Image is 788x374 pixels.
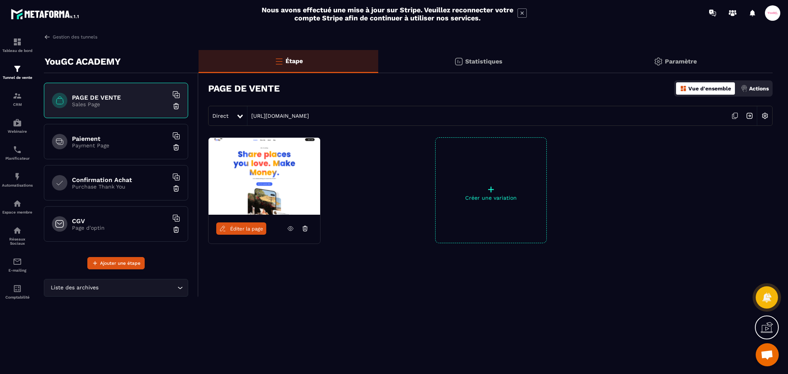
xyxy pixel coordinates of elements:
a: formationformationTunnel de vente [2,58,33,85]
p: Créer une variation [436,195,546,201]
span: Liste des archives [49,284,100,292]
img: actions.d6e523a2.png [741,85,748,92]
p: Paramètre [665,58,697,65]
p: Payment Page [72,142,168,149]
span: Ajouter une étape [100,259,140,267]
p: CRM [2,102,33,107]
h2: Nous avons effectué une mise à jour sur Stripe. Veuillez reconnecter votre compte Stripe afin de ... [261,6,514,22]
p: Réseaux Sociaux [2,237,33,245]
a: formationformationTableau de bord [2,32,33,58]
a: social-networksocial-networkRéseaux Sociaux [2,220,33,251]
a: emailemailE-mailing [2,251,33,278]
p: Comptabilité [2,295,33,299]
img: automations [13,172,22,181]
img: trash [172,226,180,234]
h6: CGV [72,217,168,225]
img: bars-o.4a397970.svg [274,57,284,66]
a: Ouvrir le chat [756,343,779,366]
a: formationformationCRM [2,85,33,112]
h6: Confirmation Achat [72,176,168,184]
span: Éditer la page [230,226,263,232]
p: Purchase Thank You [72,184,168,190]
a: automationsautomationsAutomatisations [2,166,33,193]
p: Sales Page [72,101,168,107]
img: formation [13,64,22,73]
p: Webinaire [2,129,33,134]
a: automationsautomationsEspace membre [2,193,33,220]
input: Search for option [100,284,175,292]
p: Tunnel de vente [2,75,33,80]
img: setting-gr.5f69749f.svg [654,57,663,66]
h6: Paiement [72,135,168,142]
img: automations [13,199,22,208]
p: Tableau de bord [2,48,33,53]
img: scheduler [13,145,22,154]
img: image [209,138,320,215]
p: Étape [285,57,303,65]
p: Automatisations [2,183,33,187]
img: trash [172,185,180,192]
p: Page d'optin [72,225,168,231]
img: dashboard-orange.40269519.svg [680,85,687,92]
img: automations [13,118,22,127]
div: Search for option [44,279,188,297]
p: Statistiques [465,58,503,65]
img: trash [172,144,180,151]
p: Vue d'ensemble [688,85,731,92]
button: Ajouter une étape [87,257,145,269]
a: schedulerschedulerPlanificateur [2,139,33,166]
a: [URL][DOMAIN_NAME] [247,113,309,119]
p: Actions [749,85,769,92]
a: Gestion des tunnels [44,33,97,40]
a: accountantaccountantComptabilité [2,278,33,305]
p: + [436,184,546,195]
img: social-network [13,226,22,235]
img: accountant [13,284,22,293]
img: formation [13,37,22,47]
a: automationsautomationsWebinaire [2,112,33,139]
p: Espace membre [2,210,33,214]
h3: PAGE DE VENTE [208,83,280,94]
p: Planificateur [2,156,33,160]
img: setting-w.858f3a88.svg [758,109,772,123]
img: formation [13,91,22,100]
img: arrow-next.bcc2205e.svg [742,109,757,123]
img: email [13,257,22,266]
h6: PAGE DE VENTE [72,94,168,101]
p: E-mailing [2,268,33,272]
a: Éditer la page [216,222,266,235]
p: YouGC ACADEMY [45,54,121,69]
img: stats.20deebd0.svg [454,57,463,66]
img: arrow [44,33,51,40]
img: logo [11,7,80,21]
span: Direct [212,113,229,119]
img: trash [172,102,180,110]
